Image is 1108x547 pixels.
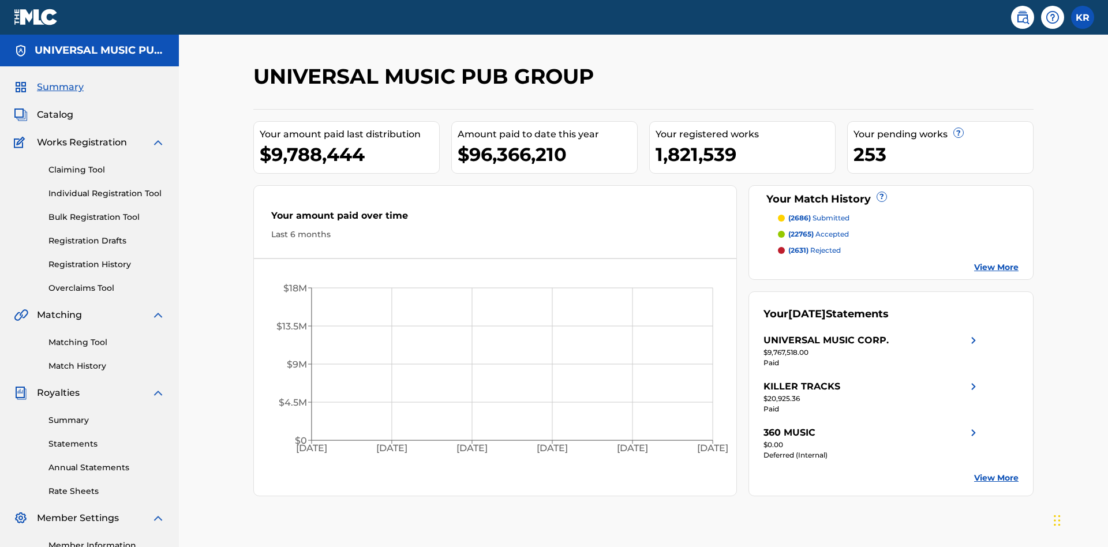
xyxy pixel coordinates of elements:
[276,321,307,332] tspan: $13.5M
[37,511,119,525] span: Member Settings
[287,359,307,370] tspan: $9M
[656,128,835,141] div: Your registered works
[656,141,835,167] div: 1,821,539
[788,308,826,320] span: [DATE]
[253,63,600,89] h2: UNIVERSAL MUSIC PUB GROUP
[37,308,82,322] span: Matching
[967,334,980,347] img: right chevron icon
[763,347,980,358] div: $9,767,518.00
[763,426,815,440] div: 360 MUSIC
[151,308,165,322] img: expand
[1071,6,1094,29] div: User Menu
[14,80,28,94] img: Summary
[37,80,84,94] span: Summary
[48,360,165,372] a: Match History
[967,426,980,440] img: right chevron icon
[877,192,886,201] span: ?
[14,136,29,149] img: Works Registration
[14,44,28,58] img: Accounts
[260,128,439,141] div: Your amount paid last distribution
[14,80,84,94] a: SummarySummary
[14,308,28,322] img: Matching
[48,336,165,349] a: Matching Tool
[48,438,165,450] a: Statements
[763,394,980,404] div: $20,925.36
[456,443,488,454] tspan: [DATE]
[788,230,814,238] span: (22765)
[974,472,1019,484] a: View More
[1054,503,1061,538] div: Drag
[14,511,28,525] img: Member Settings
[617,443,648,454] tspan: [DATE]
[1016,10,1030,24] img: search
[151,386,165,400] img: expand
[48,235,165,247] a: Registration Drafts
[14,386,28,400] img: Royalties
[763,306,889,322] div: Your Statements
[788,245,841,256] p: rejected
[295,435,307,446] tspan: $0
[698,443,729,454] tspan: [DATE]
[778,229,1019,239] a: (22765) accepted
[48,462,165,474] a: Annual Statements
[48,414,165,426] a: Summary
[35,44,165,57] h5: UNIVERSAL MUSIC PUB GROUP
[1050,492,1108,547] iframe: Chat Widget
[37,386,80,400] span: Royalties
[14,108,28,122] img: Catalog
[788,213,849,223] p: submitted
[763,426,980,460] a: 360 MUSICright chevron icon$0.00Deferred (Internal)
[763,404,980,414] div: Paid
[48,164,165,176] a: Claiming Tool
[763,334,980,368] a: UNIVERSAL MUSIC CORP.right chevron icon$9,767,518.00Paid
[376,443,407,454] tspan: [DATE]
[854,141,1033,167] div: 253
[271,228,719,241] div: Last 6 months
[279,397,307,408] tspan: $4.5M
[48,485,165,497] a: Rate Sheets
[271,209,719,228] div: Your amount paid over time
[283,283,307,294] tspan: $18M
[14,108,73,122] a: CatalogCatalog
[763,358,980,368] div: Paid
[48,258,165,271] a: Registration History
[778,213,1019,223] a: (2686) submitted
[458,128,637,141] div: Amount paid to date this year
[151,511,165,525] img: expand
[537,443,568,454] tspan: [DATE]
[48,282,165,294] a: Overclaims Tool
[954,128,963,137] span: ?
[763,380,980,414] a: KILLER TRACKSright chevron icon$20,925.36Paid
[763,450,980,460] div: Deferred (Internal)
[763,380,840,394] div: KILLER TRACKS
[967,380,980,394] img: right chevron icon
[788,246,808,254] span: (2631)
[1046,10,1060,24] img: help
[763,440,980,450] div: $0.00
[151,136,165,149] img: expand
[37,108,73,122] span: Catalog
[48,188,165,200] a: Individual Registration Tool
[763,334,889,347] div: UNIVERSAL MUSIC CORP.
[296,443,327,454] tspan: [DATE]
[1011,6,1034,29] a: Public Search
[260,141,439,167] div: $9,788,444
[48,211,165,223] a: Bulk Registration Tool
[458,141,637,167] div: $96,366,210
[14,9,58,25] img: MLC Logo
[37,136,127,149] span: Works Registration
[778,245,1019,256] a: (2631) rejected
[1041,6,1064,29] div: Help
[763,192,1019,207] div: Your Match History
[854,128,1033,141] div: Your pending works
[788,229,849,239] p: accepted
[974,261,1019,273] a: View More
[788,213,811,222] span: (2686)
